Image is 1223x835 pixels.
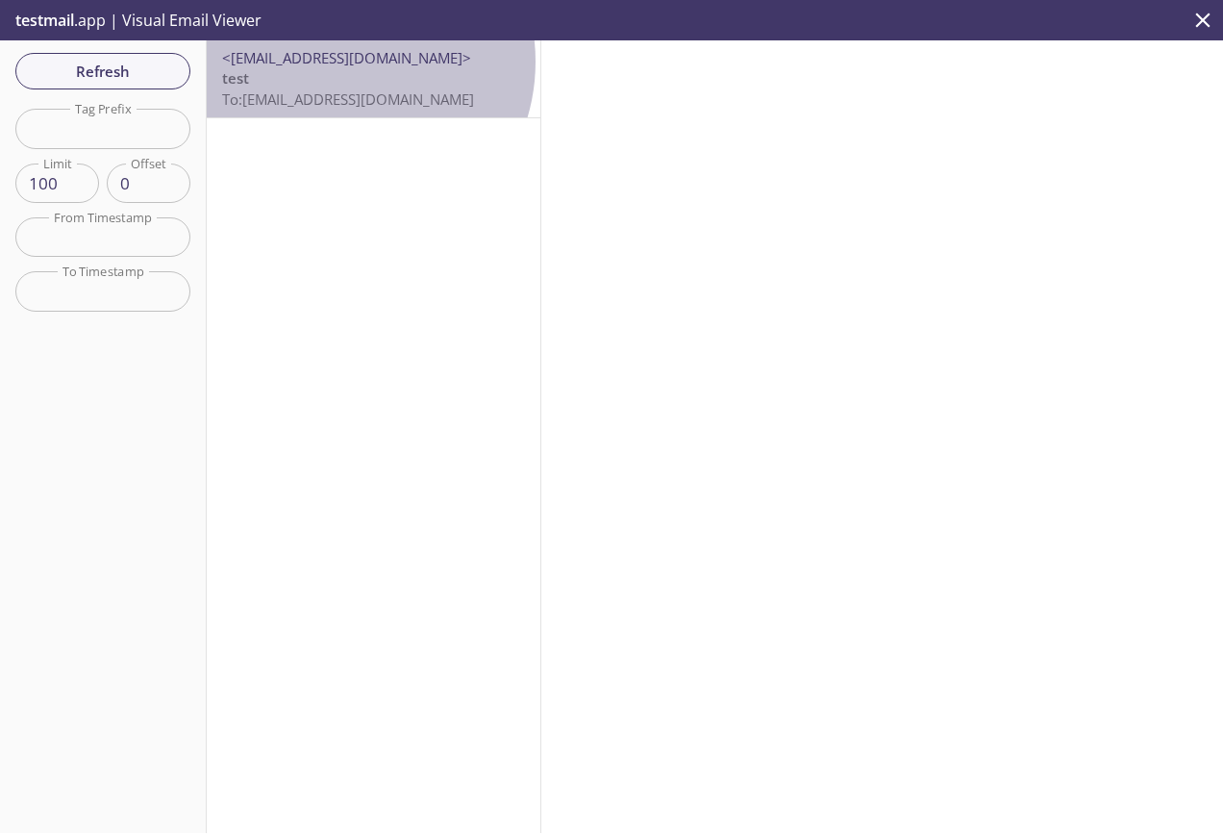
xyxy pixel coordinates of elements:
[222,48,471,67] span: <[EMAIL_ADDRESS][DOMAIN_NAME]>
[222,68,249,88] span: test
[207,40,540,117] div: <[EMAIL_ADDRESS][DOMAIN_NAME]>testTo:[EMAIL_ADDRESS][DOMAIN_NAME]
[207,40,540,118] nav: emails
[222,89,474,109] span: To: [EMAIL_ADDRESS][DOMAIN_NAME]
[15,53,190,89] button: Refresh
[15,10,74,31] span: testmail
[31,59,175,84] span: Refresh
